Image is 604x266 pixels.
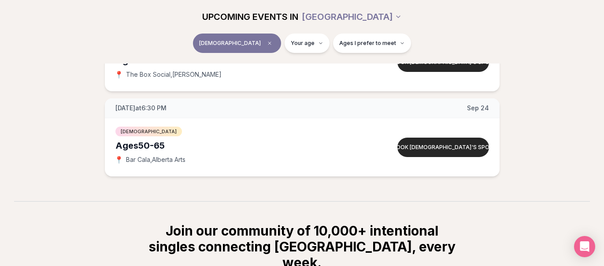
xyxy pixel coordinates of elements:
[199,40,261,47] span: [DEMOGRAPHIC_DATA]
[115,156,122,163] span: 📍
[115,139,364,152] div: Ages 50-65
[115,127,182,136] span: [DEMOGRAPHIC_DATA]
[333,34,411,53] button: Ages I prefer to meet
[467,104,489,112] span: Sep 24
[397,138,489,157] button: Book [DEMOGRAPHIC_DATA]'s spot
[202,11,298,23] span: UPCOMING EVENTS IN
[339,40,396,47] span: Ages I prefer to meet
[126,155,185,164] span: Bar Cala , Alberta Arts
[115,104,167,112] span: [DATE] at 6:30 PM
[264,38,275,49] span: Clear event type filter
[115,71,122,78] span: 📍
[126,70,222,79] span: The Box Social , [PERSON_NAME]
[574,236,595,257] div: Open Intercom Messenger
[302,7,402,26] button: [GEOGRAPHIC_DATA]
[285,34,330,53] button: Your age
[193,34,281,53] button: [DEMOGRAPHIC_DATA]Clear event type filter
[291,40,315,47] span: Your age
